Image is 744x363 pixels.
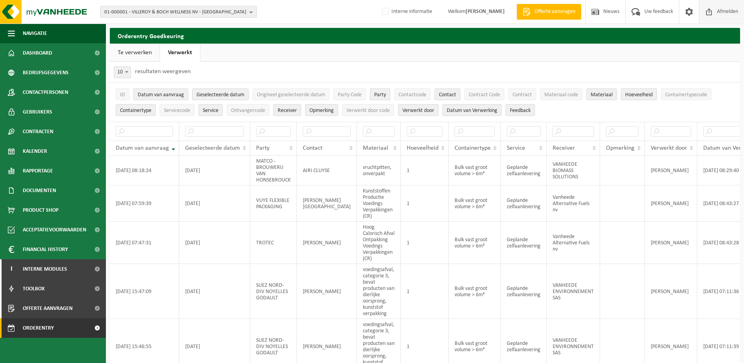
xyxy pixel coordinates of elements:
[257,92,325,98] span: Origineel geselecteerde datum
[547,222,600,264] td: Vanheede Alternative Fuels nv
[553,145,575,151] span: Receiver
[544,92,578,98] span: Materiaal code
[297,222,357,264] td: [PERSON_NAME]
[651,145,687,151] span: Verwerkt door
[23,259,67,279] span: Interne modules
[591,92,613,98] span: Materiaal
[23,220,86,240] span: Acceptatievoorwaarden
[23,63,69,82] span: Bedrijfsgegevens
[179,185,250,222] td: [DATE]
[135,68,191,75] label: resultaten weergeven
[501,222,547,264] td: Geplande zelfaanlevering
[23,200,58,220] span: Product Shop
[586,88,617,100] button: MateriaalMateriaal: Activate to sort
[297,264,357,319] td: [PERSON_NAME]
[133,88,188,100] button: Datum van aanvraagDatum van aanvraag: Activate to remove sorting
[449,264,501,319] td: Bulk vast groot volume > 6m³
[449,156,501,185] td: Bulk vast groot volume > 6m³
[401,156,449,185] td: 1
[547,185,600,222] td: Vanheede Alternative Fuels nv
[23,102,52,122] span: Gebruikers
[273,104,301,116] button: ReceiverReceiver: Activate to sort
[333,88,366,100] button: Party CodeParty Code: Activate to sort
[192,88,249,100] button: Geselecteerde datumGeselecteerde datum: Activate to sort
[110,156,179,185] td: [DATE] 08:18:24
[110,185,179,222] td: [DATE] 07:59:39
[466,9,505,15] strong: [PERSON_NAME]
[116,88,129,100] button: IDID: Activate to sort
[179,264,250,319] td: [DATE]
[547,156,600,185] td: VANHEEDE BIOMASS SOLUTIONS
[508,88,536,100] button: ContractContract: Activate to sort
[138,92,184,98] span: Datum van aanvraag
[203,108,218,114] span: Service
[447,108,497,114] span: Datum van Verwerking
[398,104,438,116] button: Verwerkt doorVerwerkt door: Activate to sort
[160,104,195,116] button: ServicecodeServicecode: Activate to sort
[250,185,297,222] td: VUYE FLEXIBLE PACKAGING
[510,108,531,114] span: Feedback
[380,6,432,18] label: Interne informatie
[645,222,697,264] td: [PERSON_NAME]
[164,108,190,114] span: Servicecode
[198,104,223,116] button: ServiceService: Activate to sort
[23,24,47,43] span: Navigatie
[357,156,401,185] td: vruchtpitten, onverpakt
[23,141,47,161] span: Kalender
[116,145,169,151] span: Datum van aanvraag
[370,88,390,100] button: PartyParty: Activate to sort
[179,222,250,264] td: [DATE]
[120,92,125,98] span: ID
[540,88,582,100] button: Materiaal codeMateriaal code: Activate to sort
[342,104,394,116] button: Verwerkt door codeVerwerkt door code: Activate to sort
[23,161,53,181] span: Rapportage
[401,264,449,319] td: 1
[23,181,56,200] span: Documenten
[469,92,500,98] span: Contract Code
[547,264,600,319] td: VANHEEDE ENVIRONNEMENT SAS
[116,104,156,116] button: ContainertypeContainertype: Activate to sort
[645,156,697,185] td: [PERSON_NAME]
[621,88,657,100] button: HoeveelheidHoeveelheid: Activate to sort
[23,240,68,259] span: Financial History
[346,108,390,114] span: Verwerkt door code
[309,108,334,114] span: Opmerking
[442,104,502,116] button: Datum van VerwerkingDatum van Verwerking: Activate to sort
[23,122,53,141] span: Contracten
[374,92,386,98] span: Party
[185,145,240,151] span: Geselecteerde datum
[110,44,160,62] a: Te verwerken
[231,108,265,114] span: Ontvangercode
[23,279,45,299] span: Toolbox
[363,145,388,151] span: Materiaal
[394,88,431,100] button: ContactcodeContactcode: Activate to sort
[179,156,250,185] td: [DATE]
[114,66,131,78] span: 10
[449,185,501,222] td: Bulk vast groot volume > 6m³
[439,92,456,98] span: Contact
[110,222,179,264] td: [DATE] 07:47:31
[23,82,68,102] span: Contactpersonen
[8,259,15,279] span: I
[23,43,52,63] span: Dashboard
[357,264,401,319] td: voedingsafval, categorie 3, bevat producten van dierlijke oorsprong, kunststof verpakking
[278,108,297,114] span: Receiver
[402,108,434,114] span: Verwerkt door
[297,185,357,222] td: [PERSON_NAME][GEOGRAPHIC_DATA]
[23,318,89,338] span: Orderentry Goedkeuring
[665,92,707,98] span: Containertypecode
[23,299,73,318] span: Offerte aanvragen
[401,222,449,264] td: 1
[250,264,297,319] td: SUEZ NORD- DIV NOYELLES GODAULT
[303,145,322,151] span: Contact
[533,8,577,16] span: Offerte aanvragen
[250,156,297,185] td: MATCO - BROUWERIJ VAN HONSEBROUCK
[645,185,697,222] td: [PERSON_NAME]
[297,156,357,185] td: AIRI CLUYSE
[513,92,532,98] span: Contract
[455,145,491,151] span: Containertype
[449,222,501,264] td: Bulk vast groot volume > 6m³
[256,145,269,151] span: Party
[250,222,297,264] td: TROTEC
[305,104,338,116] button: OpmerkingOpmerking: Activate to sort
